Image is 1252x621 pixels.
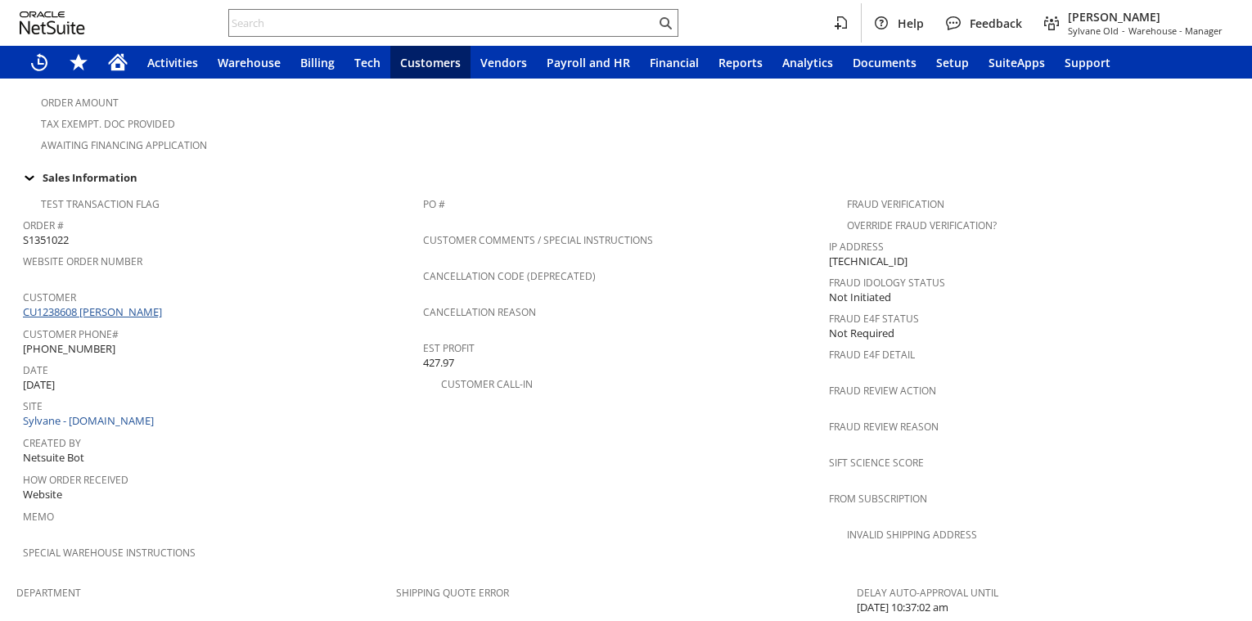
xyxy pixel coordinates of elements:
a: Sylvane - [DOMAIN_NAME] [23,413,158,428]
a: Recent Records [20,46,59,79]
a: Site [23,399,43,413]
a: Date [23,363,48,377]
span: [TECHNICAL_ID] [829,254,907,269]
a: Activities [137,46,208,79]
span: Warehouse [218,55,281,70]
a: Cancellation Reason [423,305,536,319]
span: Reports [718,55,763,70]
a: Awaiting Financing Application [41,138,207,152]
a: Support [1055,46,1120,79]
a: Payroll and HR [537,46,640,79]
svg: Home [108,52,128,72]
a: Fraud E4F Detail [829,348,915,362]
a: Fraud Review Reason [829,420,939,434]
a: Order # [23,218,64,232]
span: Sylvane Old [1068,25,1119,37]
a: Shipping Quote Error [396,586,509,600]
span: [DATE] [23,377,55,393]
a: Tax Exempt. Doc Provided [41,117,175,131]
a: Website Order Number [23,254,142,268]
svg: Search [655,13,675,33]
a: Setup [926,46,979,79]
a: Documents [843,46,926,79]
a: Order Amount [41,96,119,110]
td: Sales Information [16,167,1236,188]
span: Not Required [829,326,894,341]
a: Fraud Verification [847,197,944,211]
a: From Subscription [829,492,927,506]
a: Department [16,586,81,600]
span: Activities [147,55,198,70]
a: Invalid Shipping Address [847,528,977,542]
span: S1351022 [23,232,69,248]
a: Created By [23,436,81,450]
span: 427.97 [423,355,454,371]
span: Billing [300,55,335,70]
span: Feedback [970,16,1022,31]
a: IP Address [829,240,884,254]
span: Netsuite Bot [23,450,84,466]
a: Override Fraud Verification? [847,218,997,232]
a: CU1238608 [PERSON_NAME] [23,304,166,319]
span: Website [23,487,62,502]
span: Help [898,16,924,31]
a: PO # [423,197,445,211]
span: SuiteApps [989,55,1045,70]
svg: logo [20,11,85,34]
a: Fraud Review Action [829,384,936,398]
a: Customer [23,290,76,304]
span: Financial [650,55,699,70]
svg: Shortcuts [69,52,88,72]
a: Analytics [772,46,843,79]
span: [PHONE_NUMBER] [23,341,115,357]
a: Billing [290,46,345,79]
a: Sift Science Score [829,456,924,470]
span: Tech [354,55,381,70]
a: How Order Received [23,473,128,487]
a: Warehouse [208,46,290,79]
span: [PERSON_NAME] [1068,9,1223,25]
a: Home [98,46,137,79]
a: Memo [23,510,54,524]
a: Test Transaction Flag [41,197,160,211]
input: Search [229,13,655,33]
span: [DATE] 10:37:02 am [857,600,948,615]
a: Tech [345,46,390,79]
a: Customer Call-in [441,377,533,391]
span: Setup [936,55,969,70]
span: Analytics [782,55,833,70]
a: Customers [390,46,471,79]
span: Support [1065,55,1110,70]
span: Customers [400,55,461,70]
span: Not Initiated [829,290,891,305]
a: Financial [640,46,709,79]
a: Fraud Idology Status [829,276,945,290]
span: Vendors [480,55,527,70]
a: Cancellation Code (deprecated) [423,269,596,283]
a: Reports [709,46,772,79]
a: Fraud E4F Status [829,312,919,326]
a: Est Profit [423,341,475,355]
span: - [1122,25,1125,37]
a: SuiteApps [979,46,1055,79]
svg: Recent Records [29,52,49,72]
span: Warehouse - Manager [1128,25,1223,37]
a: Customer Comments / Special Instructions [423,233,653,247]
a: Delay Auto-Approval Until [857,586,998,600]
a: Special Warehouse Instructions [23,546,196,560]
div: Sales Information [16,167,1229,188]
span: Documents [853,55,916,70]
span: Payroll and HR [547,55,630,70]
a: Vendors [471,46,537,79]
div: Shortcuts [59,46,98,79]
a: Customer Phone# [23,327,119,341]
